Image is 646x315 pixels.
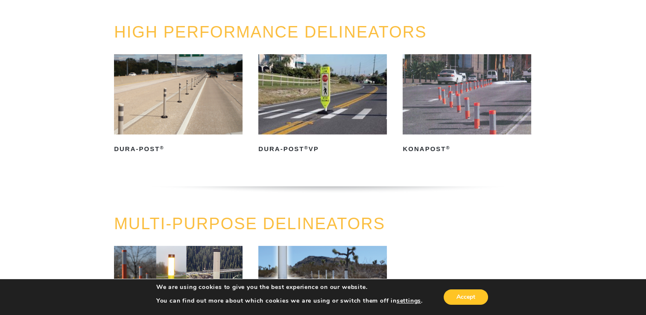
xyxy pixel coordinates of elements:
h2: KonaPost [403,142,531,156]
h2: Dura-Post VP [258,142,387,156]
a: MULTI-PURPOSE DELINEATORS [114,215,385,233]
button: settings [397,297,421,305]
a: HIGH PERFORMANCE DELINEATORS [114,23,427,41]
sup: ® [446,145,450,150]
a: Dura-Post® [114,54,243,156]
p: We are using cookies to give you the best experience on our website. [156,283,423,291]
sup: ® [304,145,308,150]
sup: ® [160,145,164,150]
h2: Dura-Post [114,142,243,156]
a: KonaPost® [403,54,531,156]
a: Dura-Post®VP [258,54,387,156]
p: You can find out more about which cookies we are using or switch them off in . [156,297,423,305]
button: Accept [444,289,488,305]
